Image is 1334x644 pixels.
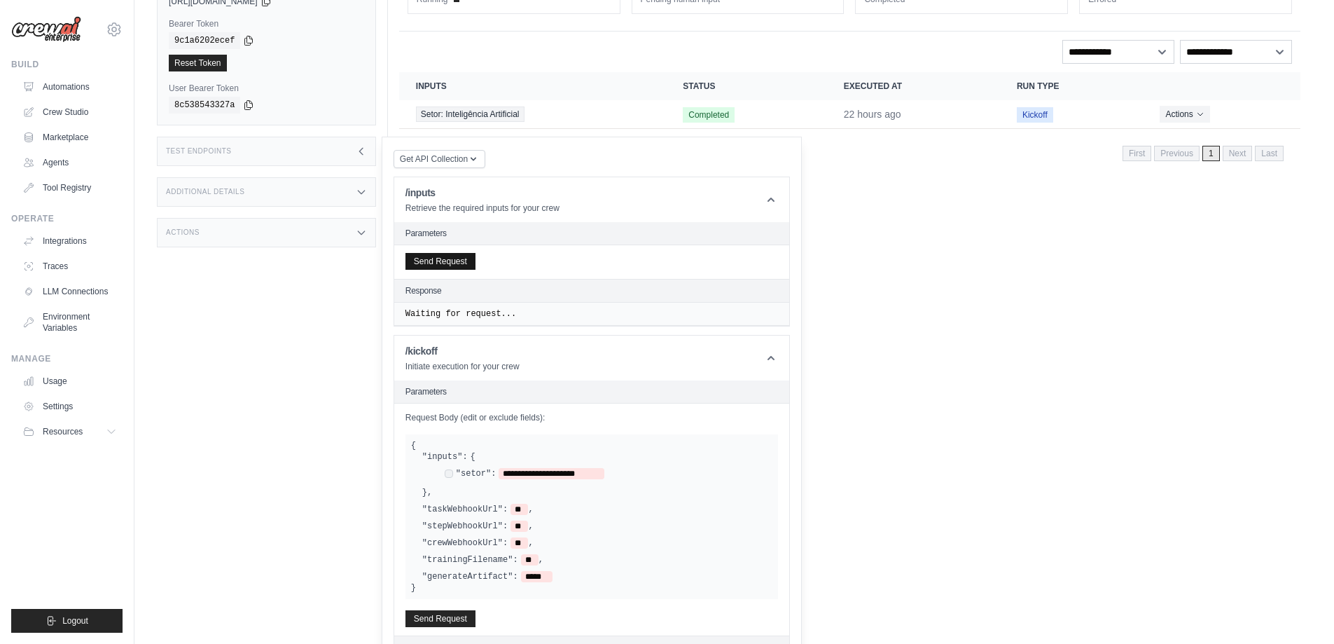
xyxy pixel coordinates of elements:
[11,213,123,224] div: Operate
[17,126,123,149] a: Marketplace
[62,615,88,626] span: Logout
[17,370,123,392] a: Usage
[17,76,123,98] a: Automations
[1000,72,1143,100] th: Run Type
[169,32,240,49] code: 9c1a6202ecef
[456,468,496,479] label: "setor":
[17,101,123,123] a: Crew Studio
[1264,577,1334,644] iframe: Chat Widget
[405,308,778,320] pre: Waiting for request...
[17,177,123,199] a: Tool Registry
[411,441,416,451] span: {
[169,18,364,29] label: Bearer Token
[1255,146,1284,161] span: Last
[405,386,778,397] h2: Parameters
[422,521,508,532] label: "stepWebhookUrl":
[405,228,778,239] h2: Parameters
[416,107,649,122] a: View execution details for Setor
[400,153,468,165] span: Get API Collection
[405,344,520,358] h1: /kickoff
[405,186,560,200] h1: /inputs
[166,228,200,237] h3: Actions
[1160,106,1209,123] button: Actions for execution
[17,151,123,174] a: Agents
[17,280,123,303] a: LLM Connections
[11,16,81,43] img: Logo
[17,230,123,252] a: Integrations
[43,426,83,437] span: Resources
[422,451,468,463] label: "inputs":
[11,609,123,633] button: Logout
[1123,146,1284,161] nav: Pagination
[405,285,442,296] h2: Response
[169,83,364,94] label: User Bearer Token
[405,203,560,214] p: Retrieve the required inputs for your crew
[399,72,666,100] th: Inputs
[405,610,475,627] button: Send Request
[17,306,123,339] a: Environment Variables
[666,72,827,100] th: Status
[422,537,508,549] label: "crewWebhookUrl":
[1017,107,1053,123] span: Kickoff
[422,571,518,582] label: "generateArtifact":
[844,109,901,120] time: August 9, 2025 at 15:00 GMT-3
[411,583,416,593] span: }
[166,188,244,196] h3: Additional Details
[471,451,475,463] span: {
[405,361,520,372] p: Initiate execution for your crew
[166,147,232,156] h3: Test Endpoints
[17,420,123,443] button: Resources
[422,504,508,515] label: "taskWebhookUrl":
[422,487,427,498] span: }
[1264,577,1334,644] div: Widget de chat
[528,504,533,515] span: ,
[427,487,432,498] span: ,
[394,150,485,168] button: Get API Collection
[1223,146,1253,161] span: Next
[405,253,475,270] button: Send Request
[399,72,1300,170] section: Crew executions table
[416,107,524,122] span: Setor: Inteligência Artificial
[169,55,227,71] a: Reset Token
[405,412,778,423] label: Request Body (edit or exclude fields):
[17,255,123,278] a: Traces
[683,107,735,123] span: Completed
[1202,146,1220,161] span: 1
[827,72,1000,100] th: Executed at
[11,353,123,364] div: Manage
[539,554,543,566] span: ,
[17,395,123,418] a: Settings
[528,521,533,532] span: ,
[528,537,533,549] span: ,
[11,59,123,70] div: Build
[422,554,518,566] label: "trainingFilename":
[1154,146,1200,161] span: Previous
[399,135,1300,170] nav: Pagination
[1123,146,1151,161] span: First
[169,97,240,114] code: 8c538543327a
